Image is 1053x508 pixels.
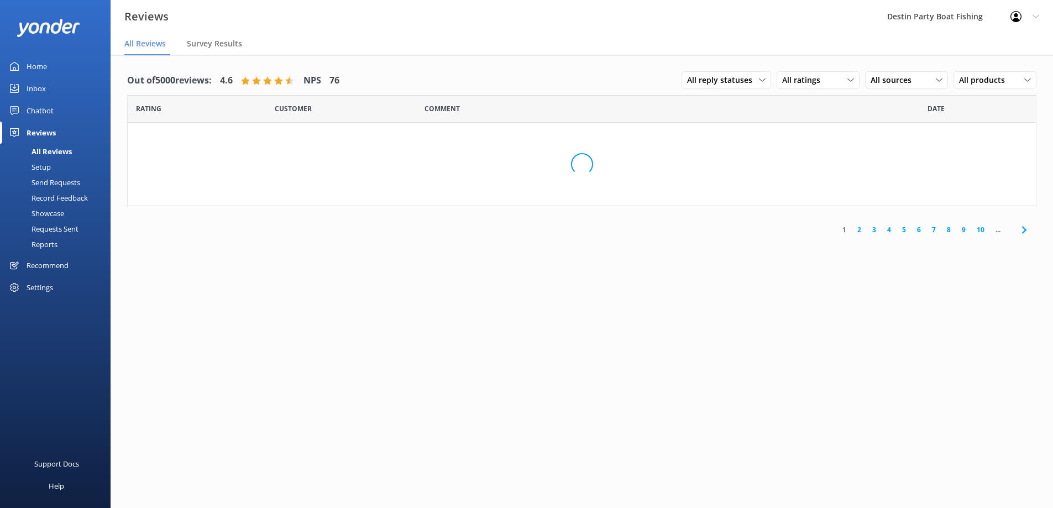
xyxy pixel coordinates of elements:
a: Record Feedback [7,190,111,206]
h4: 4.6 [220,74,233,88]
img: yonder-white-logo.png [17,19,80,37]
h4: NPS [303,74,321,88]
a: Requests Sent [7,221,111,237]
a: All Reviews [7,144,111,159]
a: 6 [911,224,926,235]
a: 8 [941,224,956,235]
h4: 76 [329,74,339,88]
div: Send Requests [7,175,80,190]
span: All products [959,74,1012,86]
span: All Reviews [124,38,166,49]
div: Requests Sent [7,221,78,237]
span: Date [136,103,161,114]
div: Settings [27,276,53,298]
span: Date [275,103,312,114]
div: Setup [7,159,51,175]
div: Home [27,55,47,77]
div: Reviews [27,122,56,144]
div: Recommend [27,254,69,276]
a: 4 [882,224,897,235]
a: Send Requests [7,175,111,190]
div: All Reviews [7,144,72,159]
div: Reports [7,237,57,252]
span: ... [990,224,1006,235]
h3: Reviews [124,8,169,25]
div: Record Feedback [7,190,88,206]
div: Chatbot [27,99,54,122]
a: Reports [7,237,111,252]
a: Showcase [7,206,111,221]
h4: Out of 5000 reviews: [127,74,212,88]
div: Help [49,475,64,497]
span: All reply statuses [687,74,759,86]
span: Date [928,103,945,114]
span: All sources [871,74,918,86]
a: 3 [867,224,882,235]
div: Showcase [7,206,64,221]
a: 9 [956,224,971,235]
div: Support Docs [34,453,79,475]
span: Survey Results [187,38,242,49]
a: 10 [971,224,990,235]
a: 7 [926,224,941,235]
span: All ratings [782,74,827,86]
a: 2 [852,224,867,235]
a: 1 [837,224,852,235]
a: 5 [897,224,911,235]
span: Question [425,103,460,114]
div: Inbox [27,77,46,99]
a: Setup [7,159,111,175]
